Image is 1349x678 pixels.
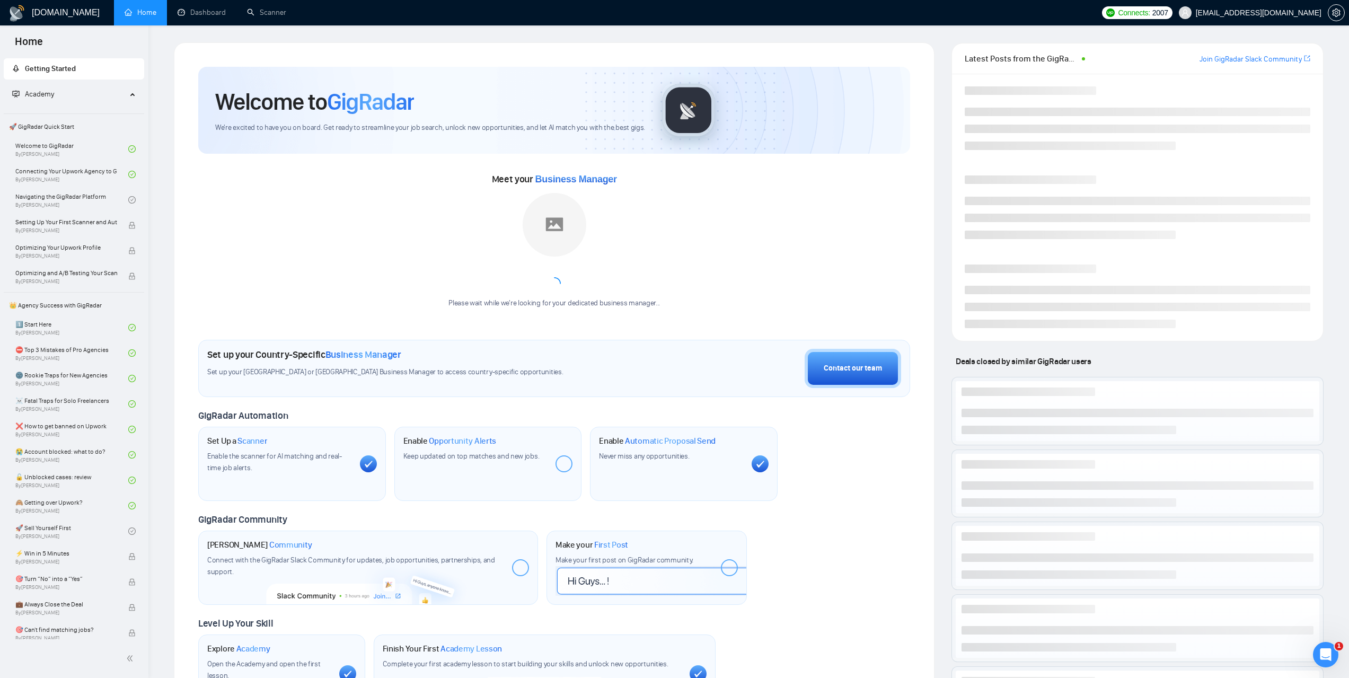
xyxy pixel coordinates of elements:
a: 😭 Account blocked: what to do?By[PERSON_NAME] [15,443,128,466]
span: 💼 Always Close the Deal [15,599,117,610]
a: Connecting Your Upwork Agency to GigRadarBy[PERSON_NAME] [15,163,128,186]
span: GigRadar Automation [198,410,288,421]
img: upwork-logo.png [1106,8,1115,17]
span: Latest Posts from the GigRadar Community [965,52,1078,65]
span: Automatic Proposal Send [625,436,716,446]
h1: Enable [403,436,497,446]
span: ⚡ Win in 5 Minutes [15,548,117,559]
span: lock [128,604,136,611]
span: check-circle [128,451,136,459]
button: setting [1328,4,1345,21]
h1: Make your [556,540,628,550]
span: Scanner [237,436,267,446]
a: 🔓 Unblocked cases: reviewBy[PERSON_NAME] [15,469,128,492]
span: loading [548,277,561,290]
h1: [PERSON_NAME] [207,540,312,550]
img: placeholder.png [523,193,586,257]
span: 🚀 GigRadar Quick Start [5,116,143,137]
span: rocket [12,65,20,72]
span: lock [128,272,136,280]
a: setting [1328,8,1345,17]
span: lock [128,553,136,560]
span: check-circle [128,145,136,153]
span: Connects: [1118,7,1150,19]
span: Deals closed by similar GigRadar users [951,352,1095,371]
h1: Finish Your First [383,644,502,654]
span: By [PERSON_NAME] [15,635,117,641]
span: We're excited to have you on board. Get ready to streamline your job search, unlock new opportuni... [215,123,645,133]
span: 🎯 Can't find matching jobs? [15,624,117,635]
span: lock [128,629,136,637]
a: ☠️ Fatal Traps for Solo FreelancersBy[PERSON_NAME] [15,392,128,416]
span: First Post [594,540,628,550]
a: searchScanner [247,8,286,17]
span: GigRadar [327,87,414,116]
img: slackcommunity-bg.png [267,556,470,605]
div: Please wait while we're looking for your dedicated business manager... [442,298,666,309]
span: By [PERSON_NAME] [15,278,117,285]
span: export [1304,54,1310,63]
span: 2007 [1152,7,1168,19]
span: Level Up Your Skill [198,618,273,629]
iframe: Intercom live chat [1313,642,1338,667]
img: logo [8,5,25,22]
span: check-circle [128,527,136,535]
span: Setting Up Your First Scanner and Auto-Bidder [15,217,117,227]
span: setting [1328,8,1344,17]
span: Set up your [GEOGRAPHIC_DATA] or [GEOGRAPHIC_DATA] Business Manager to access country-specific op... [207,367,624,377]
span: check-circle [128,324,136,331]
a: 🚀 Sell Yourself FirstBy[PERSON_NAME] [15,519,128,543]
a: dashboardDashboard [178,8,226,17]
a: Join GigRadar Slack Community [1200,54,1302,65]
span: GigRadar Community [198,514,287,525]
span: Optimizing and A/B Testing Your Scanner for Better Results [15,268,117,278]
a: 1️⃣ Start HereBy[PERSON_NAME] [15,316,128,339]
span: 🎯 Turn “No” into a “Yes” [15,574,117,584]
span: check-circle [128,477,136,484]
h1: Welcome to [215,87,414,116]
a: homeHome [125,8,156,17]
span: check-circle [128,196,136,204]
span: check-circle [128,400,136,408]
span: check-circle [128,349,136,357]
h1: Set Up a [207,436,267,446]
span: By [PERSON_NAME] [15,227,117,234]
h1: Set up your Country-Specific [207,349,401,360]
span: 👑 Agency Success with GigRadar [5,295,143,316]
a: 🌚 Rookie Traps for New AgenciesBy[PERSON_NAME] [15,367,128,390]
span: lock [128,247,136,254]
a: Welcome to GigRadarBy[PERSON_NAME] [15,137,128,161]
span: Keep updated on top matches and new jobs. [403,452,540,461]
span: check-circle [128,171,136,178]
span: Complete your first academy lesson to start building your skills and unlock new opportunities. [383,659,668,668]
span: Academy [236,644,270,654]
a: Navigating the GigRadar PlatformBy[PERSON_NAME] [15,188,128,212]
span: Business Manager [535,174,617,184]
a: 🙈 Getting over Upwork?By[PERSON_NAME] [15,494,128,517]
h1: Enable [599,436,716,446]
span: double-left [126,653,137,664]
span: Make your first post on GigRadar community. [556,556,693,565]
span: Optimizing Your Upwork Profile [15,242,117,253]
a: ⛔ Top 3 Mistakes of Pro AgenciesBy[PERSON_NAME] [15,341,128,365]
span: By [PERSON_NAME] [15,559,117,565]
span: Meet your [492,173,617,185]
a: export [1304,54,1310,64]
span: lock [128,578,136,586]
span: Academy [12,90,54,99]
a: ❌ How to get banned on UpworkBy[PERSON_NAME] [15,418,128,441]
span: fund-projection-screen [12,90,20,98]
span: check-circle [128,375,136,382]
span: Never miss any opportunities. [599,452,689,461]
h1: Explore [207,644,270,654]
img: gigradar-logo.png [662,84,715,137]
span: 1 [1335,642,1343,650]
span: By [PERSON_NAME] [15,584,117,591]
span: By [PERSON_NAME] [15,253,117,259]
li: Getting Started [4,58,144,80]
span: Community [269,540,312,550]
span: Connect with the GigRadar Slack Community for updates, job opportunities, partnerships, and support. [207,556,495,576]
span: Academy [25,90,54,99]
span: Business Manager [325,349,401,360]
div: Contact our team [824,363,882,374]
